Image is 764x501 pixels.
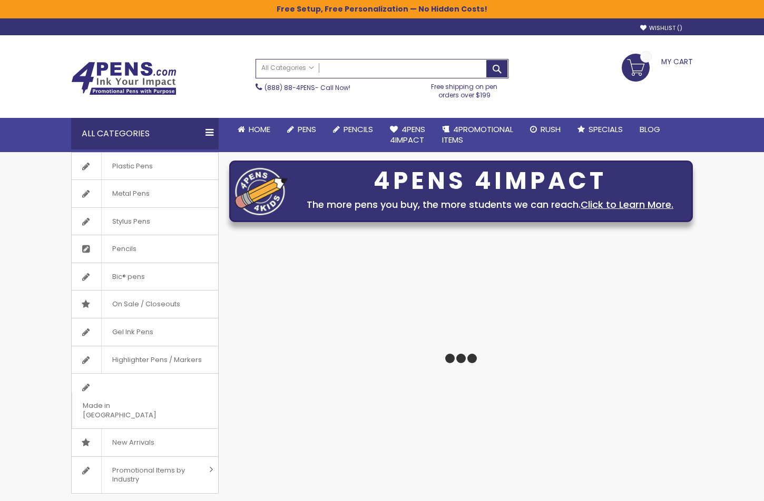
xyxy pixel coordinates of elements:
div: 4PENS 4IMPACT [293,170,687,192]
a: Promotional Items by Industry [72,457,218,493]
a: Blog [631,118,669,141]
span: Metal Pens [101,180,160,207]
a: Home [229,118,279,141]
span: Promotional Items by Industry [101,457,205,493]
a: On Sale / Closeouts [72,290,218,318]
span: Pencils [101,235,147,263]
a: 4PROMOTIONALITEMS [434,118,522,152]
a: Rush [522,118,569,141]
span: Pens [298,124,316,135]
a: Pencils [325,118,381,141]
a: Pens [279,118,325,141]
span: Bic® pens [101,263,155,290]
img: four_pen_logo.png [235,167,288,215]
div: The more pens you buy, the more students we can reach. [293,197,687,212]
a: Stylus Pens [72,208,218,235]
a: Click to Learn More. [581,198,673,211]
a: (888) 88-4PENS [265,83,315,92]
span: New Arrivals [101,429,165,456]
span: 4PROMOTIONAL ITEMS [442,124,513,145]
a: Gel Ink Pens [72,318,218,346]
img: 4Pens Custom Pens and Promotional Products [71,62,177,95]
span: 4Pens 4impact [390,124,425,145]
span: Home [249,124,270,135]
a: New Arrivals [72,429,218,456]
span: Rush [541,124,561,135]
span: Specials [589,124,623,135]
span: All Categories [261,64,314,72]
span: - Call Now! [265,83,350,92]
a: Highlighter Pens / Markers [72,346,218,374]
a: 4Pens4impact [381,118,434,152]
a: Made in [GEOGRAPHIC_DATA] [72,374,218,428]
a: Pencils [72,235,218,263]
a: All Categories [256,59,319,77]
span: Pencils [344,124,373,135]
a: Wishlist [640,24,682,32]
span: Gel Ink Pens [101,318,164,346]
span: On Sale / Closeouts [101,290,191,318]
span: Plastic Pens [101,153,163,180]
span: Blog [640,124,660,135]
a: Plastic Pens [72,153,218,180]
div: All Categories [71,118,219,149]
a: Bic® pens [72,263,218,290]
span: Made in [GEOGRAPHIC_DATA] [72,392,192,428]
span: Highlighter Pens / Markers [101,346,212,374]
a: Metal Pens [72,180,218,207]
a: Specials [569,118,631,141]
div: Free shipping on pen orders over $199 [420,78,509,99]
span: Stylus Pens [101,208,161,235]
